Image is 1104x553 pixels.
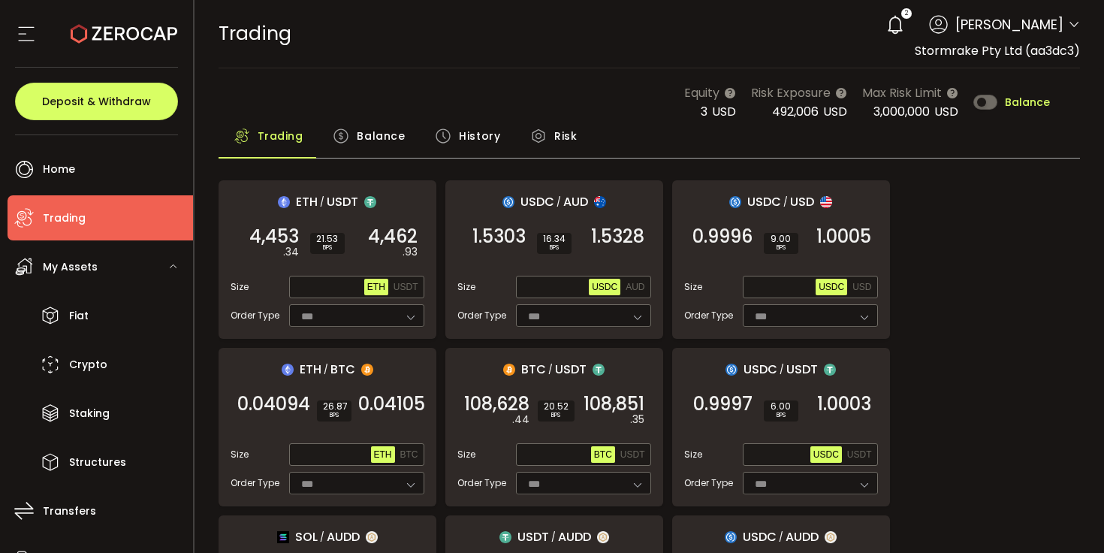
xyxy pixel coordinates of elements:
span: ETH [300,360,321,379]
em: / [320,195,324,209]
span: My Assets [43,256,98,278]
span: Trading [258,121,303,151]
span: Balance [357,121,405,151]
button: USDT [844,446,875,463]
span: 6.00 [770,402,792,411]
button: USD [849,279,874,295]
em: / [783,195,788,209]
span: Staking [69,403,110,425]
span: 26.87 [323,402,345,411]
span: 0.9996 [692,229,753,244]
span: USDC [813,449,839,460]
span: 0.9997 [693,397,753,412]
span: Size [457,448,475,461]
span: Trading [219,20,291,47]
span: Stormrake Pty Ltd (aa3dc3) [915,42,1080,59]
em: .93 [403,244,418,260]
em: / [320,530,324,544]
span: 3 [701,103,707,120]
span: USDC [819,282,844,292]
img: usd_portfolio.svg [820,196,832,208]
em: / [779,530,783,544]
span: History [459,121,500,151]
span: Balance [1005,97,1050,107]
span: Order Type [684,476,733,490]
span: 108,851 [584,397,644,412]
img: eth_portfolio.svg [278,196,290,208]
span: USD [790,192,814,211]
span: USDC [592,282,617,292]
span: Home [43,159,75,180]
span: Fiat [69,305,89,327]
span: AUDD [786,527,819,546]
img: btc_portfolio.svg [503,364,515,376]
img: usdc_portfolio.svg [725,364,738,376]
span: 21.53 [316,234,339,243]
i: BPS [544,411,569,420]
em: / [324,363,328,376]
span: SOL [295,527,318,546]
span: Order Type [231,476,279,490]
button: BTC [591,446,615,463]
span: USDC [520,192,554,211]
span: USD [712,103,736,120]
span: USD [852,282,871,292]
span: BTC [330,360,355,379]
img: usdc_portfolio.svg [729,196,741,208]
span: Trading [43,207,86,229]
span: 492,006 [772,103,819,120]
span: BTC [594,449,612,460]
span: AUDD [327,527,360,546]
span: USDT [847,449,872,460]
span: Size [684,280,702,294]
span: AUD [563,192,588,211]
span: USDT [517,527,549,546]
span: 4,453 [249,229,299,244]
span: 9.00 [770,234,792,243]
span: Equity [684,83,719,102]
i: BPS [770,243,792,252]
i: BPS [316,243,339,252]
span: ETH [374,449,392,460]
i: BPS [770,411,792,420]
span: 1.5303 [472,229,526,244]
em: / [551,530,556,544]
button: USDT [617,446,648,463]
span: USDT [327,192,358,211]
span: USDC [743,527,777,546]
em: .44 [512,412,529,428]
img: usdt_portfolio.svg [593,364,605,376]
span: AUD [626,282,644,292]
span: Size [684,448,702,461]
span: 0.04094 [237,397,310,412]
img: usdc_portfolio.svg [725,531,737,543]
span: USD [823,103,847,120]
span: USDT [786,360,818,379]
span: Max Risk Limit [862,83,942,102]
span: Size [457,280,475,294]
span: Order Type [231,309,279,322]
img: usdc_portfolio.svg [502,196,514,208]
span: USDC [744,360,777,379]
iframe: Chat Widget [1029,481,1104,553]
img: usdt_portfolio.svg [364,196,376,208]
img: usdt_portfolio.svg [824,364,836,376]
span: [PERSON_NAME] [955,14,1063,35]
span: USDT [555,360,587,379]
span: USDT [394,282,418,292]
img: usdt_portfolio.svg [499,531,511,543]
em: .35 [630,412,644,428]
button: AUD [623,279,647,295]
span: AUDD [558,527,591,546]
button: USDT [391,279,421,295]
span: Risk [554,121,577,151]
span: BTC [521,360,546,379]
span: Transfers [43,500,96,522]
span: Order Type [457,309,506,322]
span: USD [934,103,958,120]
span: ETH [367,282,385,292]
img: btc_portfolio.svg [361,364,373,376]
img: aud_portfolio.svg [594,196,606,208]
img: zuPXiwguUFiBOIQyqLOiXsnnNitlx7q4LCwEbLHADjIpTka+Lip0HH8D0VTrd02z+wEAAAAASUVORK5CYII= [597,531,609,543]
